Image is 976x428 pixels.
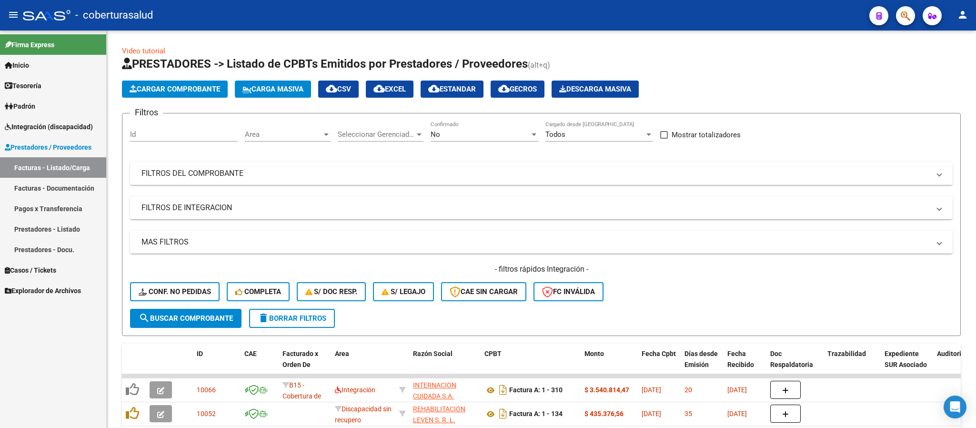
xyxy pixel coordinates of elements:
datatable-header-cell: Trazabilidad [824,344,881,386]
span: Area [335,350,349,357]
span: Discapacidad sin recupero [335,405,392,424]
datatable-header-cell: CPBT [481,344,581,386]
span: Auditoria [937,350,965,357]
mat-icon: cloud_download [498,83,510,94]
button: CAE SIN CARGAR [441,282,526,301]
span: Completa [235,287,281,296]
datatable-header-cell: ID [193,344,241,386]
mat-icon: search [139,312,150,324]
span: Días desde Emisión [684,350,718,368]
span: Expediente SUR Asociado [885,350,927,368]
span: Gecros [498,85,537,93]
datatable-header-cell: Días desde Emisión [681,344,724,386]
mat-panel-title: MAS FILTROS [141,237,930,247]
span: Firma Express [5,40,54,50]
span: FC Inválida [542,287,595,296]
mat-icon: person [957,9,968,20]
span: 35 [684,410,692,418]
a: Video tutorial [122,47,165,55]
mat-icon: cloud_download [428,83,440,94]
i: Descargar documento [497,382,509,397]
button: Buscar Comprobante [130,309,241,328]
span: [DATE] [727,386,747,394]
datatable-header-cell: Doc Respaldatoria [766,344,824,386]
datatable-header-cell: Monto [581,344,638,386]
span: Tesorería [5,81,41,91]
span: 10066 [197,386,216,394]
span: - coberturasalud [75,5,153,26]
span: Prestadores / Proveedores [5,142,91,153]
button: Estandar [421,81,483,98]
span: Explorador de Archivos [5,285,81,296]
button: CSV [318,81,359,98]
span: (alt+q) [528,61,550,70]
mat-icon: menu [8,9,19,20]
span: [DATE] [642,410,661,418]
span: 10052 [197,410,216,418]
span: CPBT [484,350,502,357]
span: Razón Social [413,350,453,357]
span: Monto [584,350,604,357]
span: ID [197,350,203,357]
mat-expansion-panel-header: FILTROS DE INTEGRACION [130,196,953,219]
strong: $ 3.540.814,47 [584,386,629,394]
i: Descargar documento [497,406,509,421]
span: Cargar Comprobante [130,85,220,93]
datatable-header-cell: Area [331,344,395,386]
span: CAE SIN CARGAR [450,287,518,296]
span: CAE [244,350,257,357]
mat-panel-title: FILTROS DEL COMPROBANTE [141,168,930,179]
strong: $ 435.376,56 [584,410,624,418]
span: Facturado x Orden De [282,350,318,368]
span: S/ legajo [382,287,425,296]
datatable-header-cell: Facturado x Orden De [279,344,331,386]
span: Descarga Masiva [559,85,631,93]
span: Inicio [5,60,29,71]
button: Carga Masiva [235,81,311,98]
span: Conf. no pedidas [139,287,211,296]
span: 20 [684,386,692,394]
mat-expansion-panel-header: FILTROS DEL COMPROBANTE [130,162,953,185]
span: Doc Respaldatoria [770,350,813,368]
span: [DATE] [727,410,747,418]
button: Borrar Filtros [249,309,335,328]
span: CSV [326,85,351,93]
div: 30717191656 [413,404,477,424]
span: Borrar Filtros [258,314,326,323]
span: Todos [545,130,565,139]
span: Integración (discapacidad) [5,122,93,132]
datatable-header-cell: Fecha Recibido [724,344,766,386]
app-download-masive: Descarga masiva de comprobantes (adjuntos) [552,81,639,98]
div: Open Intercom Messenger [944,396,966,418]
span: Carga Masiva [242,85,303,93]
div: 30715254243 [413,380,477,400]
button: Descarga Masiva [552,81,639,98]
span: Fecha Recibido [727,350,754,368]
h4: - filtros rápidos Integración - [130,264,953,275]
span: Casos / Tickets [5,265,56,275]
span: [DATE] [642,386,661,394]
span: Integración [335,386,375,394]
button: S/ Doc Resp. [297,282,366,301]
button: EXCEL [366,81,413,98]
span: REHABILITACION LEVEN S. R. L. [413,405,465,424]
strong: Factura A: 1 - 134 [509,410,563,418]
span: B15 - Cobertura de Salud [282,381,321,411]
span: PRESTADORES -> Listado de CPBTs Emitidos por Prestadores / Proveedores [122,57,528,71]
span: Mostrar totalizadores [672,129,741,141]
button: Completa [227,282,290,301]
button: Conf. no pedidas [130,282,220,301]
datatable-header-cell: Fecha Cpbt [638,344,681,386]
span: Fecha Cpbt [642,350,676,357]
strong: Factura A: 1 - 310 [509,387,563,394]
button: Gecros [491,81,544,98]
span: Estandar [428,85,476,93]
span: EXCEL [373,85,406,93]
span: Padrón [5,101,35,112]
span: No [431,130,440,139]
mat-icon: cloud_download [326,83,337,94]
mat-expansion-panel-header: MAS FILTROS [130,231,953,254]
h3: Filtros [130,106,163,119]
button: Cargar Comprobante [122,81,228,98]
span: Seleccionar Gerenciador [338,130,415,139]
